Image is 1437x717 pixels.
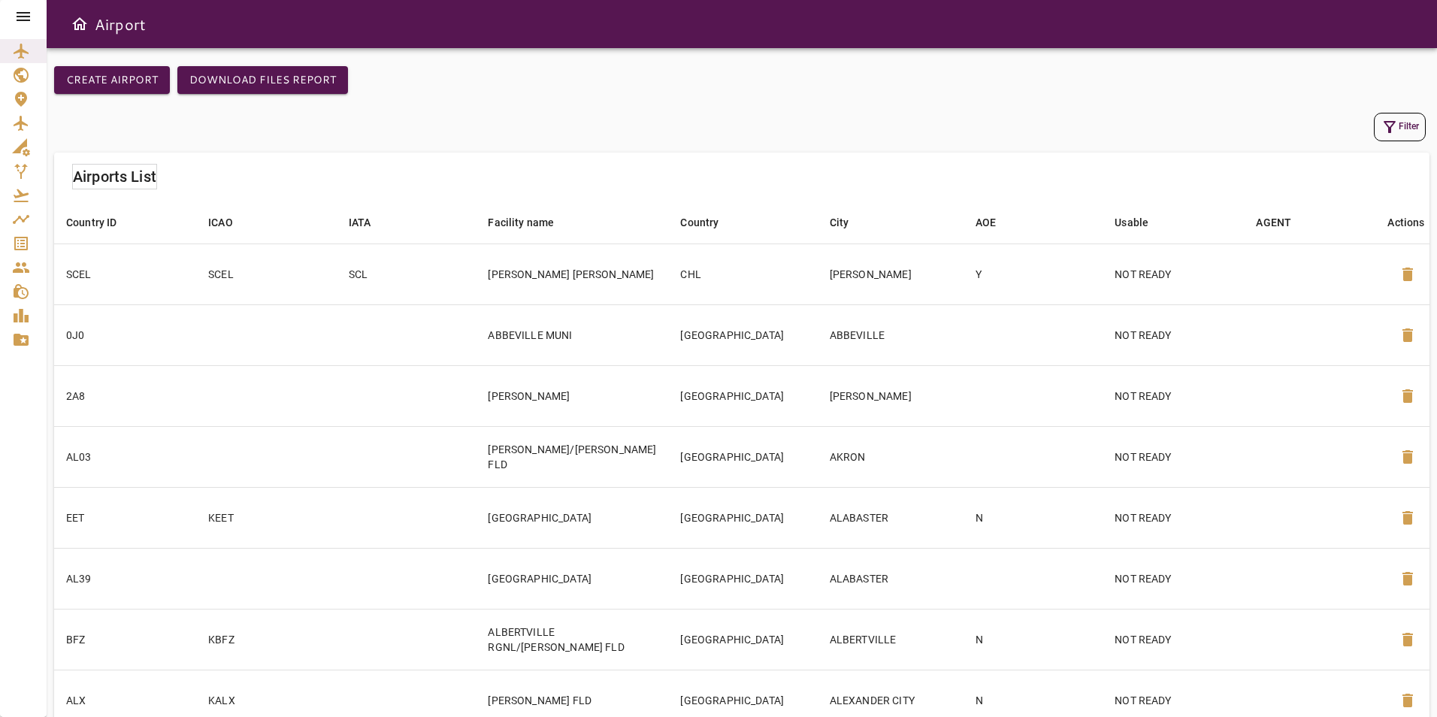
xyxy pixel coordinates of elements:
[476,304,668,365] td: ABBEVILLE MUNI
[668,365,817,426] td: [GEOGRAPHIC_DATA]
[1115,693,1232,708] p: NOT READY
[964,244,1103,304] td: Y
[830,213,869,231] span: City
[66,213,137,231] span: Country ID
[1399,570,1417,588] span: delete
[1390,439,1426,475] button: Delete Airport
[476,487,668,548] td: [GEOGRAPHIC_DATA]
[1399,691,1417,709] span: delete
[1390,256,1426,292] button: Delete Airport
[54,66,170,94] button: Create airport
[208,213,253,231] span: ICAO
[1256,213,1311,231] span: AGENT
[1399,448,1417,466] span: delete
[964,487,1103,548] td: N
[668,609,817,670] td: [GEOGRAPHIC_DATA]
[196,609,336,670] td: KBFZ
[196,244,336,304] td: SCEL
[818,548,964,609] td: ALABASTER
[1390,561,1426,597] button: Delete Airport
[1115,571,1232,586] p: NOT READY
[54,609,196,670] td: BFZ
[1115,328,1232,343] p: NOT READY
[1374,113,1426,141] button: Filter
[476,548,668,609] td: [GEOGRAPHIC_DATA]
[818,487,964,548] td: ALABASTER
[976,213,996,231] div: AOE
[1115,267,1232,282] p: NOT READY
[54,365,196,426] td: 2A8
[1115,213,1168,231] span: Usable
[964,609,1103,670] td: N
[818,244,964,304] td: [PERSON_NAME]
[488,213,554,231] div: Facility name
[1399,387,1417,405] span: delete
[488,213,573,231] span: Facility name
[818,609,964,670] td: ALBERTVILLE
[1390,500,1426,536] button: Delete Airport
[668,548,817,609] td: [GEOGRAPHIC_DATA]
[680,213,738,231] span: Country
[1115,510,1232,525] p: NOT READY
[830,213,849,231] div: City
[818,304,964,365] td: ABBEVILLE
[196,487,336,548] td: KEET
[668,244,817,304] td: CHL
[1115,632,1232,647] p: NOT READY
[818,426,964,487] td: AKRON
[1399,265,1417,283] span: delete
[818,365,964,426] td: [PERSON_NAME]
[1390,378,1426,414] button: Delete Airport
[668,487,817,548] td: [GEOGRAPHIC_DATA]
[337,244,476,304] td: SCL
[668,426,817,487] td: [GEOGRAPHIC_DATA]
[349,213,391,231] span: IATA
[65,9,95,39] button: Open drawer
[177,66,348,94] button: Download Files Report
[1390,622,1426,658] button: Delete Airport
[208,213,233,231] div: ICAO
[976,213,1015,231] span: AOE
[54,244,196,304] td: SCEL
[476,609,668,670] td: ALBERTVILLE RGNL/[PERSON_NAME] FLD
[1115,213,1148,231] div: Usable
[1399,326,1417,344] span: delete
[680,213,718,231] div: Country
[54,304,196,365] td: 0J0
[1115,389,1232,404] p: NOT READY
[66,213,117,231] div: Country ID
[349,213,371,231] div: IATA
[1399,509,1417,527] span: delete
[476,365,668,426] td: [PERSON_NAME]
[1390,317,1426,353] button: Delete Airport
[1256,213,1291,231] div: AGENT
[668,304,817,365] td: [GEOGRAPHIC_DATA]
[54,548,196,609] td: AL39
[1399,631,1417,649] span: delete
[476,426,668,487] td: [PERSON_NAME]/[PERSON_NAME] FLD
[1115,449,1232,464] p: NOT READY
[54,487,196,548] td: EET
[73,165,156,189] h6: Airports List
[54,426,196,487] td: AL03
[95,12,146,36] h6: Airport
[476,244,668,304] td: [PERSON_NAME] [PERSON_NAME]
